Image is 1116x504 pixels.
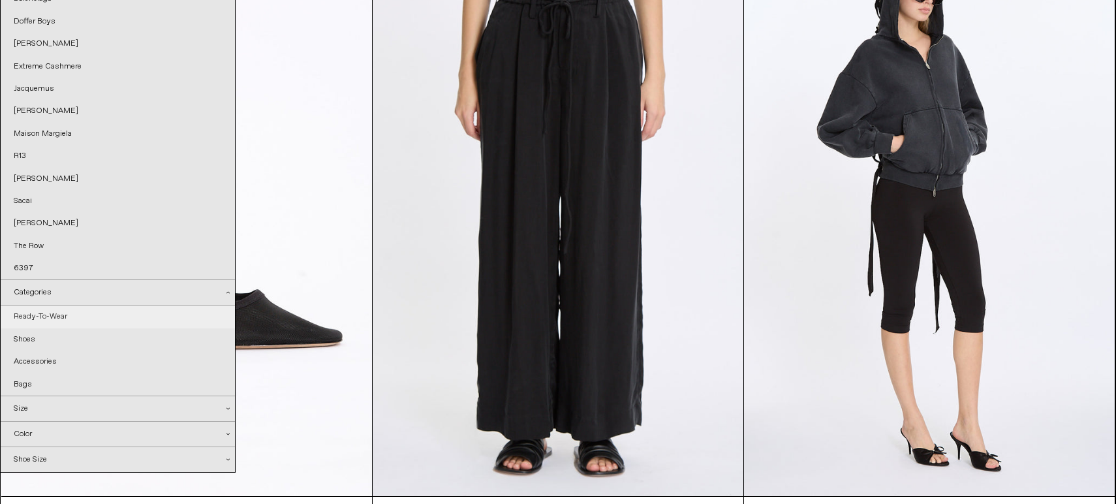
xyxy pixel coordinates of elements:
a: Bags [1,373,235,396]
a: Accessories [1,351,235,373]
a: 6397 [1,257,235,279]
a: Doffer Boys [1,10,235,33]
a: The Row [1,235,235,257]
a: Jacquemus [1,78,235,100]
a: [PERSON_NAME] [1,212,235,234]
div: Shoe Size [1,447,235,472]
div: Categories [1,280,235,306]
a: R13 [1,145,235,167]
div: Color [1,422,235,447]
a: Sacai [1,190,235,212]
a: [PERSON_NAME] [1,168,235,190]
a: [PERSON_NAME] [1,100,235,122]
a: Maison Margiela [1,123,235,145]
a: Shoes [1,328,235,351]
a: Ready-To-Wear [1,306,235,328]
a: Extreme Cashmere [1,55,235,78]
a: [PERSON_NAME] [1,33,235,55]
div: Size [1,396,235,421]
